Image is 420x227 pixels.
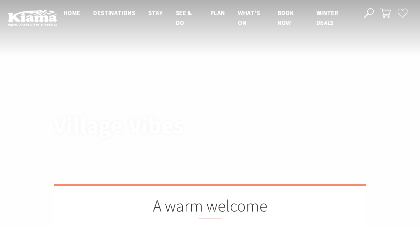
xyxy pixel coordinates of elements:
[87,196,333,218] h2: A warm welcome
[8,10,57,27] img: Kiama Logo
[316,9,338,27] a: Winter Deals
[73,101,106,109] li: Village Vibes
[53,101,68,109] a: Home
[176,9,192,27] a: See & Do
[238,9,260,27] a: What’s On
[57,8,357,28] nav: Main Menu
[148,9,163,17] a: Stay
[93,9,135,17] a: Destinations
[278,9,294,27] a: Book now
[64,9,80,17] a: Home
[53,113,239,138] h1: Village Vibes
[210,9,225,17] a: Plan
